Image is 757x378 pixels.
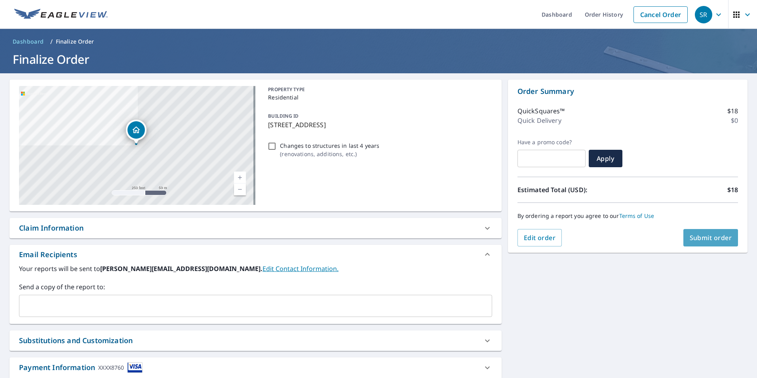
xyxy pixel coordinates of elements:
[268,113,299,119] p: BUILDING ID
[727,106,738,116] p: $18
[589,150,622,167] button: Apply
[262,264,339,273] a: EditContactInfo
[50,37,53,46] li: /
[126,120,146,144] div: Dropped pin, building 1, Residential property, 7915 Elm Ave Raytown, MO 64138
[517,86,738,97] p: Order Summary
[517,212,738,220] p: By ordering a report you agree to our
[10,35,47,48] a: Dashboard
[19,223,84,233] div: Claim Information
[127,362,143,373] img: cardImage
[517,139,586,146] label: Have a promo code?
[517,106,565,116] p: QuickSquares™
[98,362,124,373] div: XXXX8760
[280,150,379,158] p: ( renovations, additions, etc. )
[13,38,44,46] span: Dashboard
[268,93,489,101] p: Residential
[10,330,502,351] div: Substitutions and Customization
[10,245,502,264] div: Email Recipients
[619,212,654,220] a: Terms of Use
[19,264,492,273] label: Your reports will be sent to
[595,154,616,163] span: Apply
[268,86,489,93] p: PROPERTY TYPE
[234,172,246,183] a: Current Level 17, Zoom In
[234,183,246,195] a: Current Level 17, Zoom Out
[517,185,628,195] p: Estimated Total (USD):
[727,185,738,195] p: $18
[690,233,732,242] span: Submit order
[10,35,747,48] nav: breadcrumb
[731,116,738,125] p: $0
[19,282,492,292] label: Send a copy of the report to:
[695,6,712,23] div: SR
[19,249,77,260] div: Email Recipients
[100,264,262,273] b: [PERSON_NAME][EMAIL_ADDRESS][DOMAIN_NAME].
[19,335,133,346] div: Substitutions and Customization
[524,233,556,242] span: Edit order
[19,362,143,373] div: Payment Information
[10,218,502,238] div: Claim Information
[10,357,502,378] div: Payment InformationXXXX8760cardImage
[517,229,562,246] button: Edit order
[683,229,738,246] button: Submit order
[517,116,561,125] p: Quick Delivery
[280,141,379,150] p: Changes to structures in last 4 years
[14,9,108,21] img: EV Logo
[56,38,94,46] p: Finalize Order
[633,6,688,23] a: Cancel Order
[10,51,747,67] h1: Finalize Order
[268,120,489,130] p: [STREET_ADDRESS]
